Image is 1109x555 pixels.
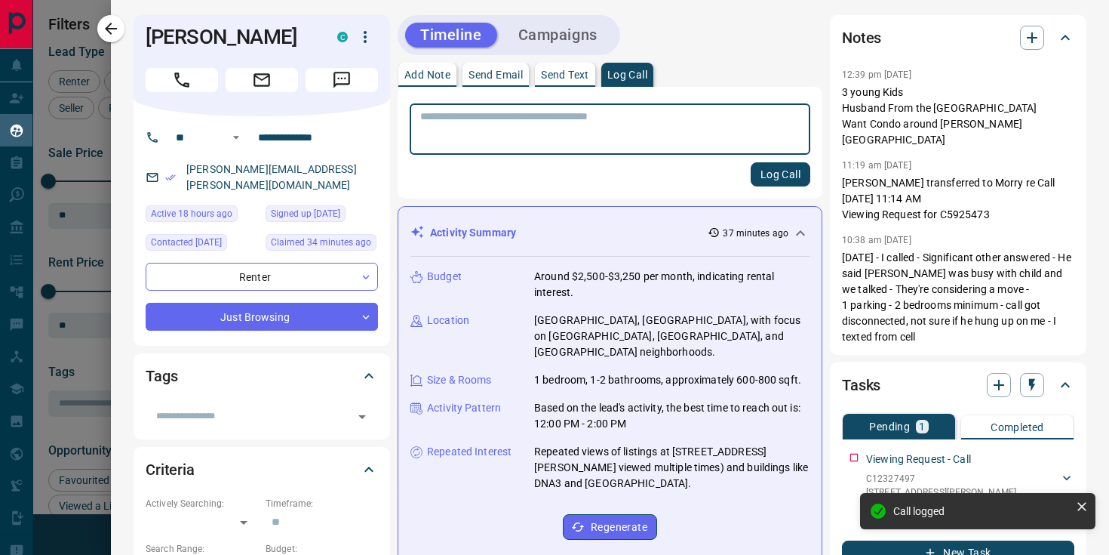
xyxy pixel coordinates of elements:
[534,372,801,388] p: 1 bedroom, 1-2 bathrooms, approximately 600-800 sqft.
[337,32,348,42] div: condos.ca
[534,400,809,432] p: Based on the lead's activity, the best time to reach out is: 12:00 PM - 2:00 PM
[146,303,378,331] div: Just Browsing
[146,452,378,488] div: Criteria
[427,400,501,416] p: Activity Pattern
[427,444,511,460] p: Repeated Interest
[534,269,809,301] p: Around $2,500-$3,250 per month, indicating rental interest.
[410,219,809,247] div: Activity Summary37 minutes ago
[306,68,378,92] span: Message
[146,364,177,388] h2: Tags
[427,269,462,285] p: Budget
[842,20,1074,56] div: Notes
[468,69,523,80] p: Send Email
[146,234,258,255] div: Sun Oct 09 2022
[607,69,647,80] p: Log Call
[427,313,469,328] p: Location
[723,227,788,240] p: 37 minutes ago
[151,235,222,250] span: Contacted [DATE]
[226,68,298,92] span: Email
[842,26,881,50] h2: Notes
[751,162,810,187] button: Log Call
[266,205,378,227] div: Mon Oct 03 2022
[842,367,1074,403] div: Tasks
[842,373,880,397] h2: Tasks
[842,250,1074,345] p: [DATE] - I called - Significant other answered - He said [PERSON_NAME] was busy with child and we...
[427,372,492,388] p: Size & Rooms
[866,472,1059,486] p: C12327497
[165,172,176,183] svg: Email Verified
[146,25,315,49] h1: [PERSON_NAME]
[430,225,516,241] p: Activity Summary
[842,175,1074,223] p: [PERSON_NAME] transferred to Morry re Call [DATE] 11:14 AM Viewing Request for C5925473
[405,23,497,48] button: Timeline
[151,206,232,221] span: Active 18 hours ago
[842,69,911,80] p: 12:39 pm [DATE]
[266,497,378,510] p: Timeframe:
[842,85,1074,148] p: 3 young Kids Husband From the [GEOGRAPHIC_DATA] Want Condo around [PERSON_NAME][GEOGRAPHIC_DATA]
[146,68,218,92] span: Call
[866,452,971,467] p: Viewing Request - Call
[271,235,371,250] span: Claimed 34 minutes ago
[893,505,1070,517] div: Call logged
[271,206,340,221] span: Signed up [DATE]
[991,422,1044,433] p: Completed
[186,163,357,191] a: [PERSON_NAME][EMAIL_ADDRESS][PERSON_NAME][DOMAIN_NAME]
[541,69,589,80] p: Send Text
[919,421,925,432] p: 1
[869,421,910,432] p: Pending
[266,234,378,255] div: Fri Sep 12 2025
[146,458,195,482] h2: Criteria
[352,406,373,427] button: Open
[404,69,450,80] p: Add Note
[146,358,378,394] div: Tags
[866,486,1059,513] p: [STREET_ADDRESS][PERSON_NAME] , [GEOGRAPHIC_DATA]
[842,235,911,245] p: 10:38 am [DATE]
[146,205,258,227] div: Thu Sep 11 2025
[503,23,613,48] button: Campaigns
[534,313,809,360] p: [GEOGRAPHIC_DATA], [GEOGRAPHIC_DATA], with focus on [GEOGRAPHIC_DATA], [GEOGRAPHIC_DATA], and [GE...
[146,497,258,510] p: Actively Searching:
[146,263,378,291] div: Renter
[563,514,657,540] button: Regenerate
[534,444,809,492] p: Repeated views of listings at [STREET_ADDRESS][PERSON_NAME] viewed multiple times) and buildings ...
[842,160,911,171] p: 11:19 am [DATE]
[866,469,1074,516] div: C12327497[STREET_ADDRESS][PERSON_NAME],[GEOGRAPHIC_DATA]
[227,128,245,146] button: Open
